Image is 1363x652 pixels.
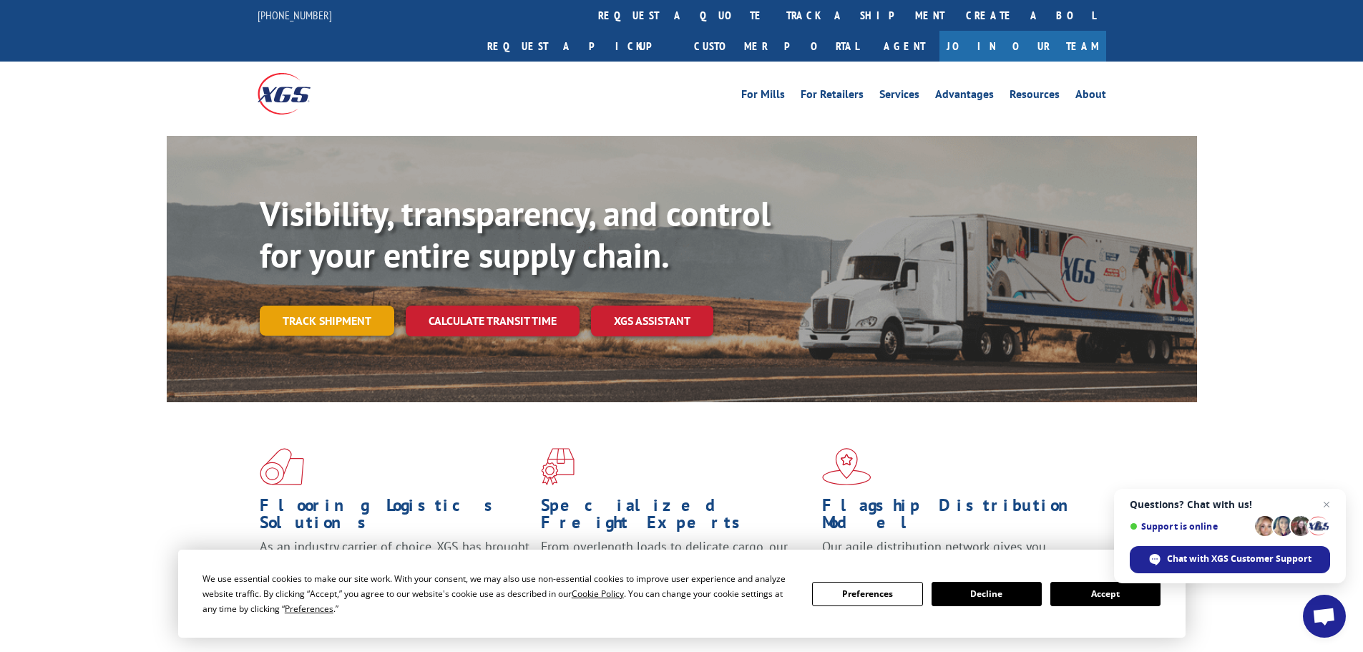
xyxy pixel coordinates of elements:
a: For Retailers [801,89,864,104]
span: Chat with XGS Customer Support [1167,553,1311,565]
a: XGS ASSISTANT [591,306,713,336]
a: Services [879,89,919,104]
div: Open chat [1303,595,1346,638]
h1: Flooring Logistics Solutions [260,497,530,538]
button: Preferences [812,582,922,606]
a: Track shipment [260,306,394,336]
span: Cookie Policy [572,588,624,600]
a: Agent [869,31,939,62]
span: Support is online [1130,521,1250,532]
div: Cookie Consent Prompt [178,550,1186,638]
a: Advantages [935,89,994,104]
a: About [1075,89,1106,104]
div: Chat with XGS Customer Support [1130,546,1330,573]
span: As an industry carrier of choice, XGS has brought innovation and dedication to flooring logistics... [260,538,529,589]
span: Questions? Chat with us! [1130,499,1330,510]
a: Customer Portal [683,31,869,62]
a: [PHONE_NUMBER] [258,8,332,22]
p: From overlength loads to delicate cargo, our experienced staff knows the best way to move your fr... [541,538,811,602]
span: Our agile distribution network gives you nationwide inventory management on demand. [822,538,1085,572]
img: xgs-icon-flagship-distribution-model-red [822,448,871,485]
span: Close chat [1318,496,1335,513]
button: Decline [932,582,1042,606]
h1: Flagship Distribution Model [822,497,1093,538]
div: We use essential cookies to make our site work. With your consent, we may also use non-essential ... [202,571,795,616]
a: For Mills [741,89,785,104]
a: Request a pickup [477,31,683,62]
b: Visibility, transparency, and control for your entire supply chain. [260,191,771,277]
img: xgs-icon-total-supply-chain-intelligence-red [260,448,304,485]
a: Resources [1010,89,1060,104]
a: Join Our Team [939,31,1106,62]
a: Calculate transit time [406,306,580,336]
img: xgs-icon-focused-on-flooring-red [541,448,575,485]
h1: Specialized Freight Experts [541,497,811,538]
span: Preferences [285,603,333,615]
button: Accept [1050,582,1161,606]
